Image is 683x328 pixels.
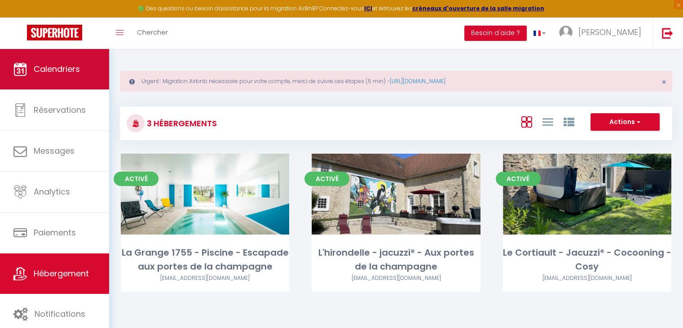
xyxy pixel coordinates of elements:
[27,25,82,40] img: Super Booking
[496,172,541,186] span: Activé
[590,113,660,131] button: Actions
[34,268,89,279] span: Hébergement
[364,4,372,12] a: ICI
[552,18,652,49] a: ... [PERSON_NAME]
[542,114,553,129] a: Vue en Liste
[304,172,349,186] span: Activé
[34,104,86,115] span: Réservations
[412,4,544,12] a: créneaux d'ouverture de la salle migration
[312,246,480,274] div: L'hirondelle - jacuzzi® - Aux portes de la champagne
[312,274,480,283] div: Airbnb
[7,4,34,31] button: Ouvrir le widget de chat LiveChat
[121,246,289,274] div: La Grange 1755 - Piscine - Escapade aux portes de la champagne
[114,172,159,186] span: Activé
[34,63,80,75] span: Calendriers
[121,274,289,283] div: Airbnb
[661,76,666,88] span: ×
[578,27,641,38] span: [PERSON_NAME]
[145,113,217,133] h3: 3 Hébergements
[503,246,671,274] div: Le Cortiault - Jacuzzi® - Cocooning - Cosy
[120,71,672,92] div: Urgent : Migration Airbnb nécessaire pour votre compte, merci de suivre ces étapes (5 min) -
[35,308,85,319] span: Notifications
[137,27,168,37] span: Chercher
[503,274,671,283] div: Airbnb
[464,26,527,41] button: Besoin d'aide ?
[34,145,75,156] span: Messages
[559,26,573,39] img: ...
[563,114,574,129] a: Vue par Groupe
[661,78,666,86] button: Close
[130,18,175,49] a: Chercher
[390,77,445,85] a: [URL][DOMAIN_NAME]
[34,186,70,197] span: Analytics
[34,227,76,238] span: Paiements
[521,114,532,129] a: Vue en Box
[662,27,673,39] img: logout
